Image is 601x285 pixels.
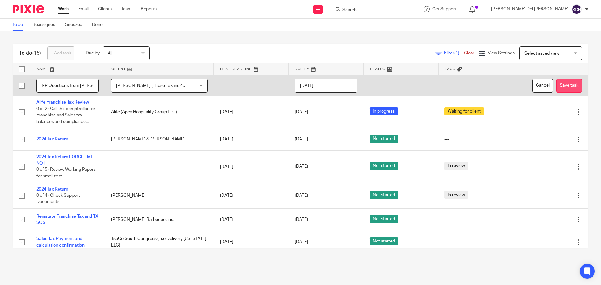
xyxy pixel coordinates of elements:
td: Alife (Apex Hospitality Group LLC) [105,96,213,128]
a: Snoozed [65,19,87,31]
a: 2024 Tax Return [36,137,68,141]
td: TsoCo South Congress (Tso Delivery [US_STATE], LLC) [105,231,213,253]
span: In progress [370,107,398,115]
td: [PERSON_NAME] Barbecue, Inc. [105,209,213,231]
a: Reassigned [33,19,60,31]
span: Waiting for client [444,107,484,115]
a: Alife Franchise Tax Review [36,100,89,104]
span: Filter [444,51,464,55]
a: Sales Tax Payment and calculation confirmation [36,237,85,247]
td: --- [438,75,513,96]
td: [DATE] [214,128,289,150]
img: Pixie [13,5,44,13]
span: In review [444,162,468,170]
td: [DATE] [214,231,289,253]
p: [PERSON_NAME] Del [PERSON_NAME] [491,6,568,12]
td: [PERSON_NAME] [105,183,213,208]
span: Not started [370,162,398,170]
button: Cancel [532,79,553,93]
span: 0 of 2 · Call the comptroller for Franchise and Sales tax balances and compliance... [36,107,95,124]
td: [DATE] [214,96,289,128]
a: 2024 Tax Return FORGET ME NOT [36,155,93,165]
span: Not started [370,237,398,245]
span: (15) [32,51,41,56]
a: Clients [98,6,112,12]
td: --- [214,75,289,96]
span: Get Support [432,7,456,11]
td: [PERSON_NAME] & [PERSON_NAME] [105,128,213,150]
span: In review [444,191,468,199]
div: --- [444,216,507,223]
td: [DATE] [214,183,289,208]
span: (1) [454,51,459,55]
button: Save task [556,79,582,93]
span: Not started [370,191,398,199]
a: Work [58,6,69,12]
p: Due by [86,50,100,56]
span: [DATE] [295,193,308,198]
a: To do [13,19,28,31]
span: [DATE] [295,217,308,222]
span: All [108,51,112,56]
span: [DATE] [295,165,308,169]
a: Done [92,19,107,31]
img: svg%3E [572,4,582,14]
td: [DATE] [214,150,289,183]
span: Not started [370,215,398,223]
span: Not started [370,135,398,143]
span: 0 of 5 · Review Working Papers for smell test [36,168,96,179]
input: Task name [36,79,99,93]
input: Use the arrow keys to pick a date [295,79,357,93]
span: 0 of 4 · Check Support Documents [36,193,80,204]
div: --- [444,239,507,245]
td: [DATE] [214,209,289,231]
a: 2024 Tax Return [36,187,68,191]
span: [PERSON_NAME] (Those Texans 4BBQ LLC) [116,84,202,88]
a: Reinstate Franchise Tax and TX SOS [36,214,98,225]
span: [DATE] [295,240,308,244]
a: + Add task [47,46,74,60]
span: Select saved view [524,51,559,56]
span: [DATE] [295,110,308,114]
span: [DATE] [295,137,308,141]
h1: To do [19,50,41,57]
a: Reports [141,6,157,12]
input: Search [342,8,398,13]
a: Team [121,6,131,12]
span: View Settings [488,51,515,55]
div: --- [444,136,507,142]
span: Tags [445,67,455,71]
td: --- [363,75,438,96]
a: Clear [464,51,474,55]
a: Email [78,6,89,12]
